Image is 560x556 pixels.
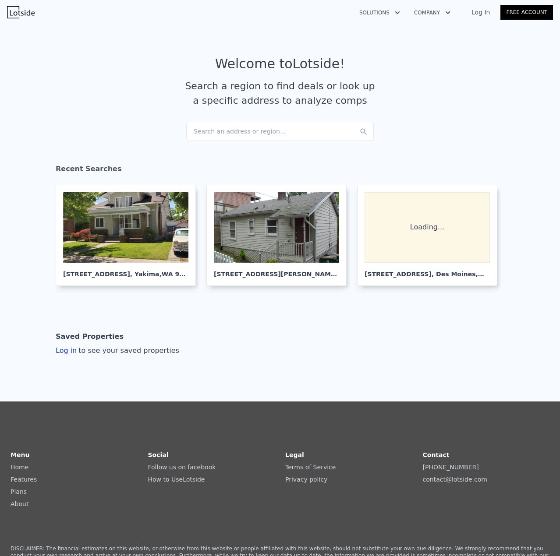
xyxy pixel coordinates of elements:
[148,476,205,483] a: How to UseLotside
[148,464,216,471] a: Follow us on facebook
[11,451,29,458] strong: Menu
[365,263,490,278] div: [STREET_ADDRESS] , Des Moines
[56,328,124,345] div: Saved Properties
[476,271,513,278] span: , WA 98198
[56,185,203,286] a: [STREET_ADDRESS], Yakima,WA 98902
[407,5,457,21] button: Company
[56,345,179,356] div: Log in
[159,271,197,278] span: , WA 98902
[11,488,27,495] a: Plans
[215,56,345,72] div: Welcome to Lotside !
[63,263,188,278] div: [STREET_ADDRESS] , Yakima
[186,122,374,141] div: Search an address or region...
[7,6,35,18] img: Lotside
[182,79,378,108] div: Search a region to find deals or look up a specific address to analyze comps
[500,5,553,20] a: Free Account
[148,451,169,458] strong: Social
[11,500,28,507] a: About
[285,476,327,483] a: Privacy policy
[11,464,28,471] a: Home
[206,185,354,286] a: [STREET_ADDRESS][PERSON_NAME], [GEOGRAPHIC_DATA]
[357,185,504,286] a: Loading... [STREET_ADDRESS], Des Moines,WA 98198
[77,346,179,355] span: to see your saved properties
[423,464,479,471] a: [PHONE_NUMBER]
[56,157,504,185] div: Recent Searches
[11,476,37,483] a: Features
[285,451,304,458] strong: Legal
[365,192,490,263] div: Loading...
[423,476,487,483] a: contact@lotside.com
[461,8,500,17] a: Log In
[352,5,407,21] button: Solutions
[423,451,450,458] strong: Contact
[214,263,339,278] div: [STREET_ADDRESS][PERSON_NAME] , [GEOGRAPHIC_DATA]
[285,464,336,471] a: Terms of Service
